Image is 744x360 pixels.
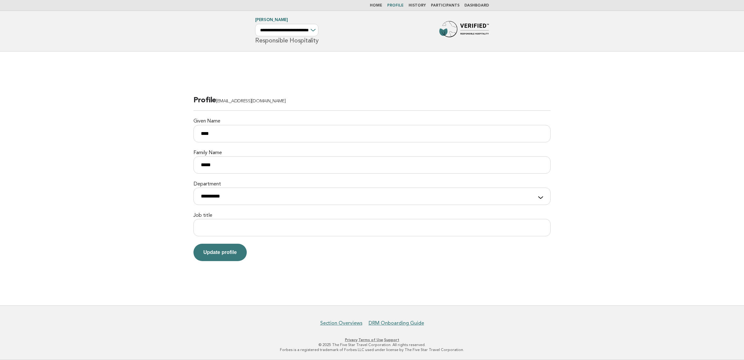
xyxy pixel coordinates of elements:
label: Department [193,181,551,188]
button: Update profile [193,244,247,261]
h2: Profile [193,96,551,111]
h1: Responsible Hospitality [255,18,318,44]
a: DRM Onboarding Guide [369,320,424,326]
a: Section Overviews [320,320,362,326]
a: Privacy [345,338,357,342]
a: Home [370,4,382,7]
label: Job title [193,212,551,219]
img: Forbes Travel Guide [439,21,489,41]
span: [EMAIL_ADDRESS][DOMAIN_NAME] [216,99,286,104]
p: Forbes is a registered trademark of Forbes LLC used under license by The Five Star Travel Corpora... [182,347,562,352]
p: · · [182,337,562,342]
a: History [409,4,426,7]
label: Family Name [193,150,551,156]
label: Given Name [193,118,551,125]
a: Support [384,338,399,342]
a: Profile [387,4,404,7]
a: Participants [431,4,459,7]
a: Dashboard [464,4,489,7]
p: © 2025 The Five Star Travel Corporation. All rights reserved. [182,342,562,347]
a: Terms of Use [358,338,383,342]
a: [PERSON_NAME] [255,18,288,22]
